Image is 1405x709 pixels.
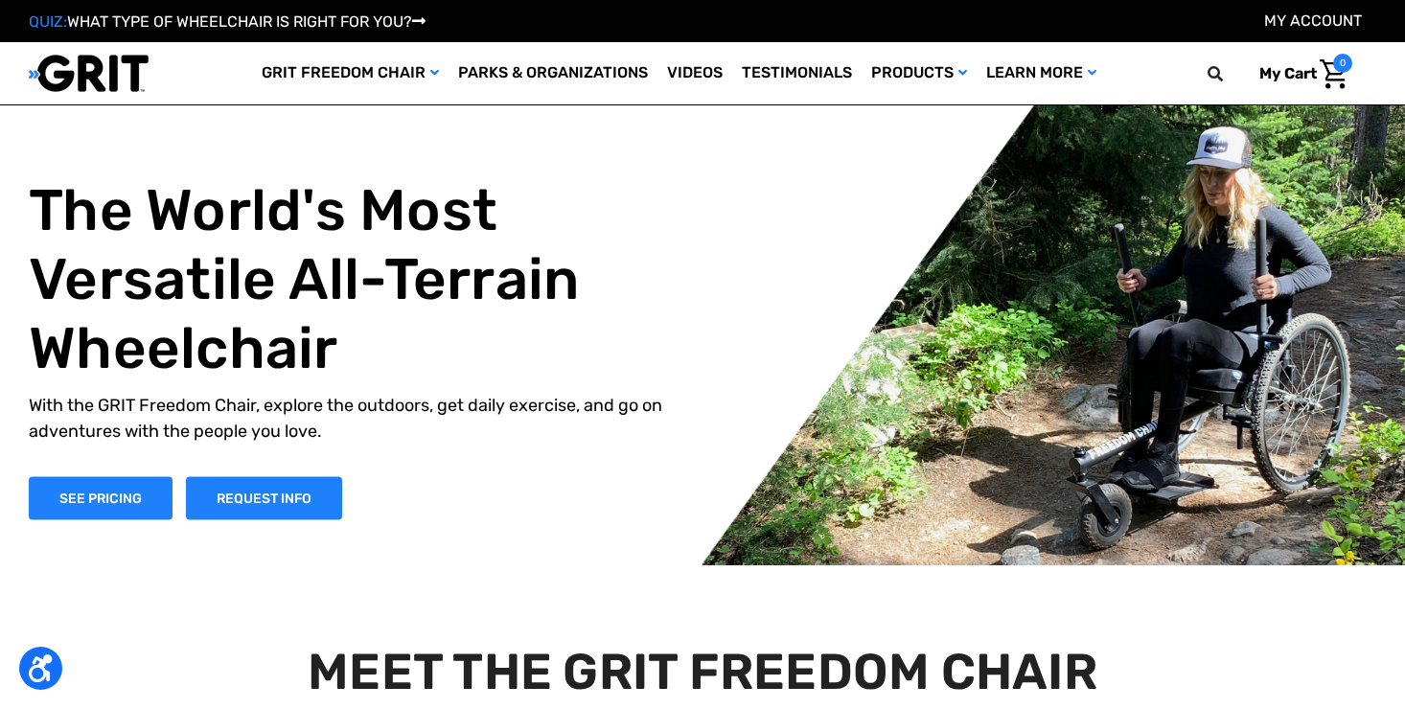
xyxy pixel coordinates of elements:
[35,642,1370,701] h2: MEET THE GRIT FREEDOM CHAIR
[29,12,426,31] a: QUIZ:WHAT TYPE OF WHEELCHAIR IS RIGHT FOR YOU?
[186,476,342,519] a: Slide number 1, Request Information
[1264,11,1362,30] a: Account
[1320,59,1347,89] img: Cart
[732,42,862,104] a: Testimonials
[252,42,449,104] a: GRIT Freedom Chair
[1245,54,1352,94] a: Cart with 0 items
[29,392,705,444] p: With the GRIT Freedom Chair, explore the outdoors, get daily exercise, and go on adventures with ...
[29,12,67,31] span: QUIZ:
[977,42,1106,104] a: Learn More
[449,42,657,104] a: Parks & Organizations
[657,42,732,104] a: Videos
[1333,54,1352,73] span: 0
[29,175,705,382] h1: The World's Most Versatile All-Terrain Wheelchair
[1216,54,1245,94] input: Search
[29,54,149,93] img: GRIT All-Terrain Wheelchair and Mobility Equipment
[1259,64,1317,82] span: My Cart
[29,476,173,519] a: Shop Now
[862,42,977,104] a: Products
